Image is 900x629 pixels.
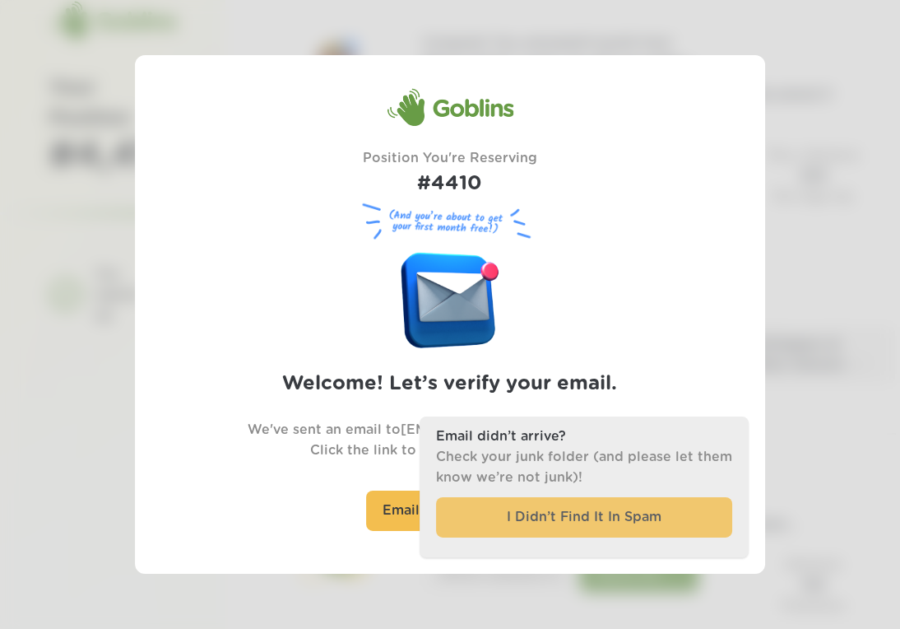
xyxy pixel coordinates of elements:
[436,426,732,447] h3: Email didn’t arrive?
[363,148,537,199] div: Position You're Reserving
[436,497,732,538] div: I Didn’t Find It In Spam
[363,169,537,199] h1: #4410
[387,88,513,128] div: Goblins
[355,199,545,245] figure: (And you’re about to get your first month free!)
[282,369,617,399] h2: Welcome! Let’s verify your email.
[436,447,732,488] p: Check your junk folder (and please let them know we’re not junk)!
[248,420,652,461] p: We've sent an email to [EMAIL_ADDRESS][DOMAIN_NAME] . Click the link to finish claiming your spot.
[366,491,533,531] div: Email Didn't Arrive?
